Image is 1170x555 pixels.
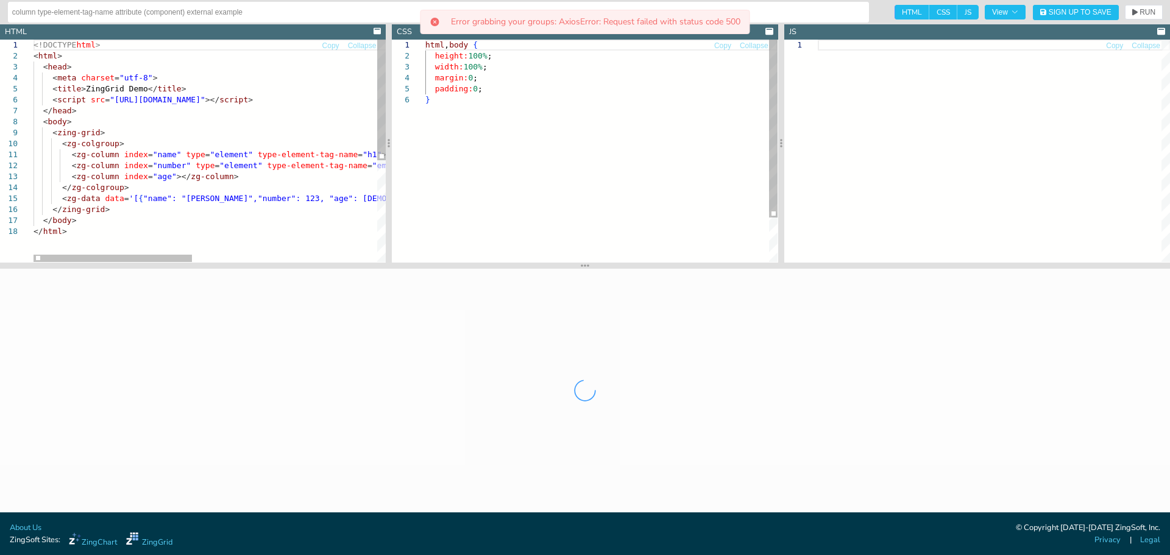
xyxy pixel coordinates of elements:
span: = [358,150,363,159]
span: <!DOCTYPE [34,40,76,49]
span: HTML [895,5,929,19]
span: ; [483,62,487,71]
div: 6 [392,94,409,105]
div: 4 [392,72,409,83]
span: "em" [372,161,391,170]
button: Collapse [739,40,769,52]
span: type [196,161,214,170]
a: ZingGrid [126,532,172,548]
span: > [72,216,77,225]
div: CSS [397,26,412,38]
span: > [67,62,72,71]
input: Untitled Demo [12,2,865,22]
span: > [62,227,67,236]
span: body [52,216,71,225]
span: zg-colgroup [67,139,119,148]
span: "[URL][DOMAIN_NAME]" [110,95,205,104]
span: = [214,161,219,170]
span: "name" [153,150,182,159]
button: Copy [322,40,340,52]
span: Sign Up to Save [1049,9,1111,16]
span: > [67,117,72,126]
button: Copy [714,40,732,52]
span: < [52,128,57,137]
span: index [124,172,148,181]
p: Error grabbing your groups: AxiosError: Request failed with status code 500 [451,18,740,26]
span: > [248,95,253,104]
span: < [52,95,57,104]
span: src [91,95,105,104]
span: type [186,150,205,159]
span: width: [435,62,464,71]
span: html [43,227,62,236]
span: = [148,161,153,170]
span: 100% [464,62,483,71]
span: < [62,139,67,148]
span: zg-column [76,150,119,159]
span: < [72,161,77,170]
span: "element" [219,161,262,170]
span: > [81,84,86,93]
span: = [124,194,129,203]
span: > [101,128,105,137]
span: < [34,51,38,60]
span: } [425,95,430,104]
span: RUN [1140,9,1155,16]
span: "number" [153,161,191,170]
span: View [992,9,1018,16]
span: "age" [153,172,177,181]
span: Collapse [740,42,768,49]
span: height: [435,51,469,60]
div: © Copyright [DATE]-[DATE] ZingSoft, Inc. [1016,522,1160,534]
span: "h1" [363,150,381,159]
button: Copy [1105,40,1124,52]
span: 100% [469,51,487,60]
button: View [985,5,1026,19]
div: 3 [392,62,409,72]
div: 1 [392,40,409,51]
span: html [38,51,57,60]
span: { [138,194,143,203]
span: = [105,95,110,104]
span: "name": "[PERSON_NAME]","number": 123, "age": [DEMOGRAPHIC_DATA] [143,194,448,203]
span: | [1130,534,1132,546]
span: index [124,161,148,170]
span: type-element-tag-name [268,161,367,170]
a: About Us [10,522,41,534]
span: zg-column [76,172,119,181]
span: , [445,40,450,49]
span: </ [52,205,62,214]
span: < [72,172,77,181]
span: zg-column [191,172,233,181]
span: < [52,73,57,82]
button: Collapse [1131,40,1161,52]
button: Sign Up to Save [1033,5,1119,20]
span: < [72,150,77,159]
div: JS [789,26,796,38]
span: type-element-tag-name [258,150,358,159]
span: ></ [177,172,191,181]
span: > [182,84,186,93]
span: body [48,117,66,126]
span: '[ [129,194,139,203]
span: = [205,150,210,159]
span: </ [43,106,53,115]
span: 0 [473,84,478,93]
span: < [43,117,48,126]
div: HTML [5,26,27,38]
span: > [119,139,124,148]
span: charset [81,73,115,82]
span: Copy [714,42,731,49]
span: data [105,194,124,203]
span: </ [62,183,72,192]
span: head [48,62,66,71]
span: ; [487,51,492,60]
span: < [52,84,57,93]
span: title [57,84,81,93]
span: > [57,51,62,60]
span: "utf-8" [119,73,153,82]
a: ZingChart [69,532,117,548]
span: meta [57,73,76,82]
span: 0 [469,73,473,82]
span: CSS [929,5,957,19]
